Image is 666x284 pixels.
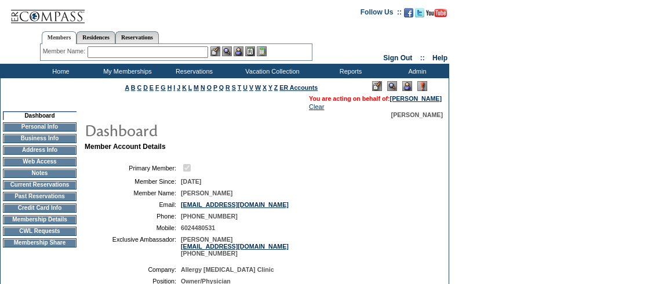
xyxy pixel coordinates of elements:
[181,266,274,273] span: Allergy [MEDICAL_DATA] Clinic
[177,84,180,91] a: J
[181,243,289,250] a: [EMAIL_ADDRESS][DOMAIN_NAME]
[3,238,77,247] td: Membership Share
[279,84,318,91] a: ER Accounts
[213,84,217,91] a: P
[84,118,316,141] img: pgTtlDashboard.gif
[3,134,77,143] td: Business Info
[89,236,176,257] td: Exclusive Ambassador:
[417,81,427,91] img: Log Concern/Member Elevation
[188,84,192,91] a: L
[93,64,159,78] td: My Memberships
[150,84,154,91] a: E
[89,162,176,173] td: Primary Member:
[155,84,159,91] a: F
[255,84,261,91] a: W
[263,84,267,91] a: X
[3,169,77,178] td: Notes
[161,84,165,91] a: G
[232,84,236,91] a: S
[249,84,253,91] a: V
[257,46,267,56] img: b_calculator.gif
[181,190,232,196] span: [PERSON_NAME]
[89,178,176,185] td: Member Since:
[219,84,224,91] a: Q
[234,46,243,56] img: Impersonate
[3,192,77,201] td: Past Reservations
[309,95,442,102] span: You are acting on behalf of:
[309,103,324,110] a: Clear
[3,203,77,213] td: Credit Card Info
[181,201,289,208] a: [EMAIL_ADDRESS][DOMAIN_NAME]
[226,64,316,78] td: Vacation Collection
[181,213,238,220] span: [PHONE_NUMBER]
[3,157,77,166] td: Web Access
[137,84,141,91] a: C
[77,31,115,43] a: Residences
[268,84,272,91] a: Y
[85,143,166,151] b: Member Account Details
[26,64,93,78] td: Home
[404,12,413,19] a: Become our fan on Facebook
[89,201,176,208] td: Email:
[243,84,248,91] a: U
[125,84,129,91] a: A
[222,46,232,56] img: View
[89,266,176,273] td: Company:
[43,46,88,56] div: Member Name:
[143,84,148,91] a: D
[3,180,77,190] td: Current Reservations
[3,122,77,132] td: Personal Info
[210,46,220,56] img: b_edit.gif
[316,64,383,78] td: Reports
[3,145,77,155] td: Address Info
[3,227,77,236] td: CWL Requests
[168,84,172,91] a: H
[274,84,278,91] a: Z
[42,31,77,44] a: Members
[3,215,77,224] td: Membership Details
[383,64,449,78] td: Admin
[387,81,397,91] img: View Mode
[402,81,412,91] img: Impersonate
[181,224,215,231] span: 6024480531
[194,84,199,91] a: M
[3,111,77,120] td: Dashboard
[238,84,242,91] a: T
[225,84,230,91] a: R
[426,12,447,19] a: Subscribe to our YouTube Channel
[245,46,255,56] img: Reservations
[89,213,176,220] td: Phone:
[420,54,425,62] span: ::
[115,31,159,43] a: Reservations
[89,190,176,196] td: Member Name:
[159,64,226,78] td: Reservations
[201,84,205,91] a: N
[181,178,201,185] span: [DATE]
[131,84,136,91] a: B
[426,9,447,17] img: Subscribe to our YouTube Channel
[181,236,289,257] span: [PERSON_NAME] [PHONE_NUMBER]
[415,12,424,19] a: Follow us on Twitter
[361,7,402,21] td: Follow Us ::
[173,84,175,91] a: I
[182,84,187,91] a: K
[372,81,382,91] img: Edit Mode
[432,54,447,62] a: Help
[404,8,413,17] img: Become our fan on Facebook
[89,224,176,231] td: Mobile:
[383,54,412,62] a: Sign Out
[415,8,424,17] img: Follow us on Twitter
[391,111,443,118] span: [PERSON_NAME]
[207,84,212,91] a: O
[390,95,442,102] a: [PERSON_NAME]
